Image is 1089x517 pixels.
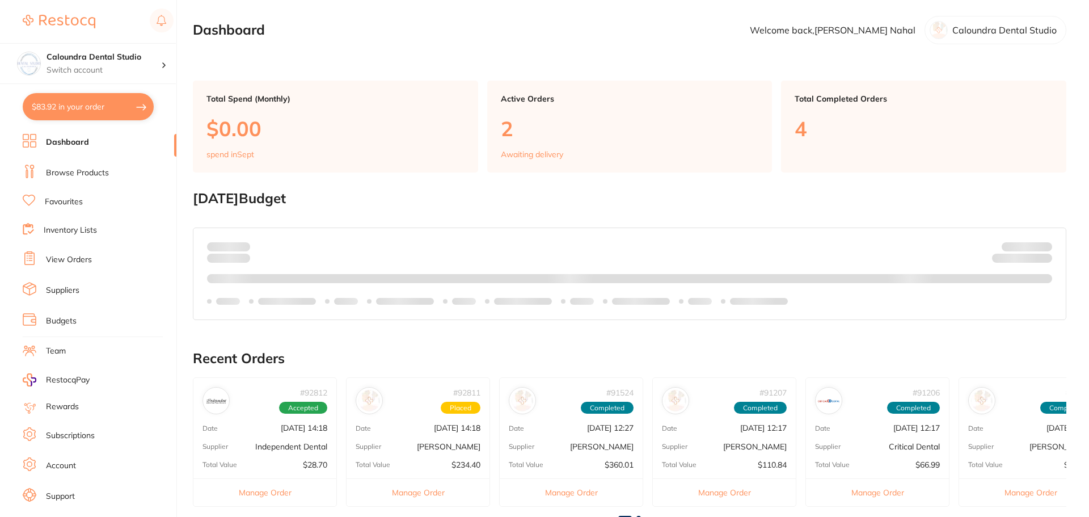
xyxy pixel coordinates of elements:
p: [PERSON_NAME] [417,442,480,451]
span: Completed [734,402,787,414]
span: Placed [441,402,480,414]
button: Manage Order [193,478,336,506]
a: Inventory Lists [44,225,97,236]
p: Total Spend (Monthly) [206,94,465,103]
p: Labels [688,297,712,306]
a: Active Orders2Awaiting delivery [487,81,773,173]
p: $66.99 [915,460,940,469]
button: Manage Order [806,478,949,506]
p: # 91207 [759,388,787,397]
p: Labels extended [730,297,788,306]
p: Total Value [815,461,850,469]
p: Awaiting delivery [501,150,563,159]
span: Accepted [279,402,327,414]
p: Supplier [815,443,841,451]
p: Labels [452,297,476,306]
p: 4 [795,117,1053,140]
p: Date [202,424,218,432]
p: Date [968,424,984,432]
a: Rewards [46,401,79,413]
p: 2 [501,117,759,140]
p: Independent Dental [255,442,327,451]
a: Dashboard [46,137,89,148]
p: Total Value [202,461,237,469]
p: [DATE] 14:18 [434,423,480,432]
p: month [207,251,250,265]
button: Manage Order [500,478,643,506]
p: Caloundra Dental Studio [952,25,1057,35]
p: Labels [334,297,358,306]
p: Total Value [662,461,697,469]
p: # 92811 [453,388,480,397]
a: RestocqPay [23,373,90,386]
h4: Caloundra Dental Studio [47,52,161,63]
p: $0.00 [206,117,465,140]
p: # 91524 [606,388,634,397]
p: Total Value [356,461,390,469]
strong: $NaN [1030,241,1052,251]
p: Total Value [509,461,543,469]
strong: $0.00 [230,241,250,251]
span: Completed [581,402,634,414]
a: Subscriptions [46,430,95,442]
p: Budget: [1002,242,1052,251]
a: Account [46,460,76,472]
p: Labels extended [612,297,670,306]
p: Total Completed Orders [795,94,1053,103]
p: Labels [216,297,240,306]
p: # 92812 [300,388,327,397]
p: Supplier [968,443,994,451]
p: $110.84 [758,460,787,469]
h2: Recent Orders [193,351,1066,367]
p: Labels [570,297,594,306]
p: [DATE] 12:17 [740,423,787,432]
p: Active Orders [501,94,759,103]
p: Labels extended [494,297,552,306]
p: Labels extended [376,297,434,306]
p: Supplier [356,443,381,451]
p: Supplier [509,443,534,451]
p: Total Value [968,461,1003,469]
strong: $0.00 [1032,255,1052,266]
h2: Dashboard [193,22,265,38]
img: Henry Schein Halas [512,390,533,411]
p: $28.70 [303,460,327,469]
p: Date [662,424,677,432]
p: $360.01 [605,460,634,469]
p: Welcome back, [PERSON_NAME] Nahal [750,25,915,35]
img: RestocqPay [23,373,36,386]
a: Browse Products [46,167,109,179]
img: Restocq Logo [23,15,95,28]
p: Labels extended [258,297,316,306]
img: Critical Dental [818,390,839,411]
p: Date [509,424,524,432]
p: spend in Sept [206,150,254,159]
p: Switch account [47,65,161,76]
p: Date [815,424,830,432]
p: Supplier [202,443,228,451]
h2: [DATE] Budget [193,191,1066,207]
p: [DATE] 12:27 [587,423,634,432]
p: $234.40 [451,460,480,469]
a: Total Completed Orders4 [781,81,1066,173]
p: Supplier [662,443,687,451]
p: [PERSON_NAME] [723,442,787,451]
button: $83.92 in your order [23,93,154,120]
img: Adam Dental [358,390,380,411]
span: RestocqPay [46,375,90,386]
a: Budgets [46,316,77,327]
img: Caloundra Dental Studio [18,52,40,75]
a: Favourites [45,196,83,208]
p: Spent: [207,242,250,251]
p: Remaining: [992,251,1052,265]
p: [PERSON_NAME] [570,442,634,451]
p: # 91206 [913,388,940,397]
p: [DATE] 14:18 [281,423,327,432]
button: Manage Order [653,478,796,506]
button: Manage Order [347,478,489,506]
img: Independent Dental [205,390,227,411]
p: Date [356,424,371,432]
img: Adam Dental [971,390,993,411]
a: Team [46,346,66,357]
a: Total Spend (Monthly)$0.00spend inSept [193,81,478,173]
